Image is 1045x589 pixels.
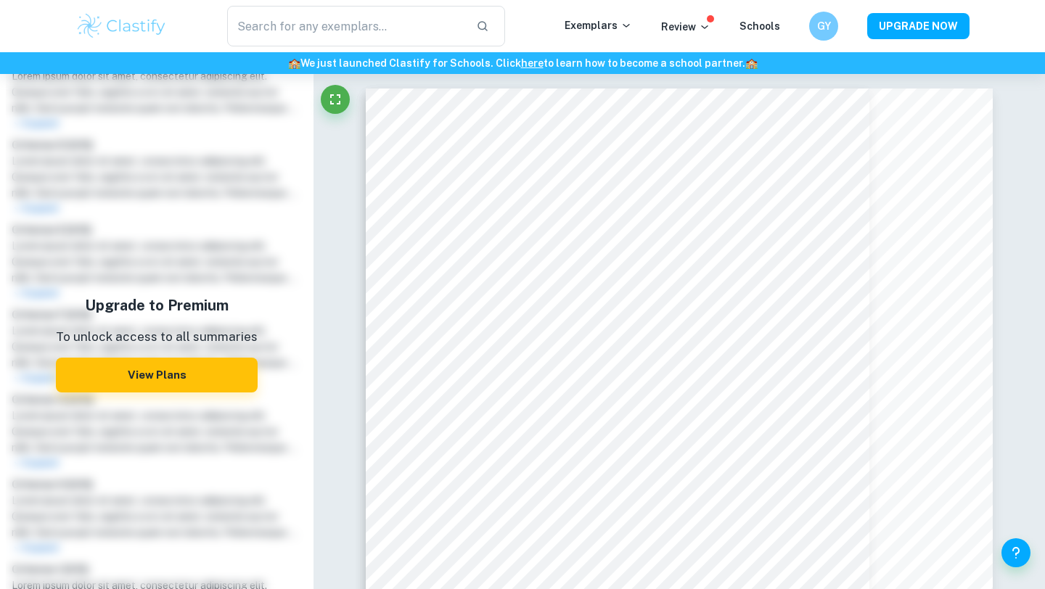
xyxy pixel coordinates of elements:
button: Help and Feedback [1001,538,1030,567]
button: UPGRADE NOW [867,13,970,39]
span: 🏫 [745,57,758,69]
p: Review [661,19,710,35]
p: To unlock access to all summaries [56,328,258,347]
p: Exemplars [565,17,632,33]
h6: We just launched Clastify for Schools. Click to learn how to become a school partner. [3,55,1042,71]
span: 🏫 [288,57,300,69]
img: Clastify logo [75,12,168,41]
a: Schools [739,20,780,32]
button: Fullscreen [321,85,350,114]
h5: Upgrade to Premium [56,294,258,316]
a: here [521,57,544,69]
button: GY [809,12,838,41]
button: View Plans [56,358,258,392]
h6: GY [816,18,832,34]
input: Search for any exemplars... [227,6,464,46]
